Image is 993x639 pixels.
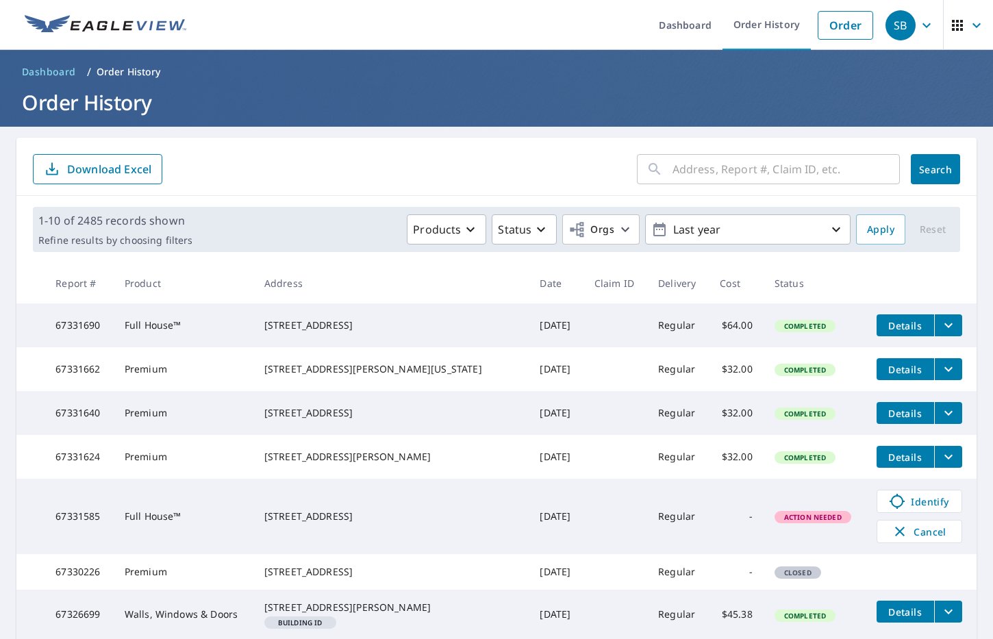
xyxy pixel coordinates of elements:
[877,402,934,424] button: detailsBtn-67331640
[45,590,114,639] td: 67326699
[16,61,81,83] a: Dashboard
[877,601,934,623] button: detailsBtn-67326699
[87,64,91,80] li: /
[776,568,820,577] span: Closed
[911,154,960,184] button: Search
[776,611,834,621] span: Completed
[498,221,531,238] p: Status
[934,358,962,380] button: filesDropdownBtn-67331662
[568,221,614,238] span: Orgs
[885,363,926,376] span: Details
[529,263,583,303] th: Date
[885,605,926,618] span: Details
[45,391,114,435] td: 67331640
[45,303,114,347] td: 67331690
[529,590,583,639] td: [DATE]
[673,150,900,188] input: Address, Report #, Claim ID, etc.
[776,512,850,522] span: Action Needed
[45,347,114,391] td: 67331662
[114,435,253,479] td: Premium
[934,446,962,468] button: filesDropdownBtn-67331624
[709,347,764,391] td: $32.00
[97,65,161,79] p: Order History
[583,263,647,303] th: Claim ID
[709,435,764,479] td: $32.00
[922,163,949,176] span: Search
[647,435,709,479] td: Regular
[885,319,926,332] span: Details
[45,435,114,479] td: 67331624
[22,65,76,79] span: Dashboard
[114,590,253,639] td: Walls, Windows & Doors
[709,263,764,303] th: Cost
[891,523,948,540] span: Cancel
[934,402,962,424] button: filesDropdownBtn-67331640
[264,510,518,523] div: [STREET_ADDRESS]
[647,479,709,554] td: Regular
[877,446,934,468] button: detailsBtn-67331624
[856,214,905,245] button: Apply
[776,321,834,331] span: Completed
[16,61,977,83] nav: breadcrumb
[885,493,953,510] span: Identify
[407,214,486,245] button: Products
[877,520,962,543] button: Cancel
[67,162,151,177] p: Download Excel
[114,303,253,347] td: Full House™
[45,479,114,554] td: 67331585
[709,590,764,639] td: $45.38
[529,435,583,479] td: [DATE]
[25,15,186,36] img: EV Logo
[529,479,583,554] td: [DATE]
[877,490,962,513] a: Identify
[264,406,518,420] div: [STREET_ADDRESS]
[709,391,764,435] td: $32.00
[776,453,834,462] span: Completed
[776,409,834,418] span: Completed
[764,263,866,303] th: Status
[16,88,977,116] h1: Order History
[647,303,709,347] td: Regular
[264,318,518,332] div: [STREET_ADDRESS]
[492,214,557,245] button: Status
[278,619,323,626] em: Building ID
[647,590,709,639] td: Regular
[38,234,192,247] p: Refine results by choosing filters
[776,365,834,375] span: Completed
[114,347,253,391] td: Premium
[818,11,873,40] a: Order
[885,10,916,40] div: SB
[709,554,764,590] td: -
[885,407,926,420] span: Details
[33,154,162,184] button: Download Excel
[529,554,583,590] td: [DATE]
[934,601,962,623] button: filesDropdownBtn-67326699
[645,214,851,245] button: Last year
[114,479,253,554] td: Full House™
[529,347,583,391] td: [DATE]
[562,214,640,245] button: Orgs
[253,263,529,303] th: Address
[45,554,114,590] td: 67330226
[877,358,934,380] button: detailsBtn-67331662
[114,391,253,435] td: Premium
[647,263,709,303] th: Delivery
[264,601,518,614] div: [STREET_ADDRESS][PERSON_NAME]
[877,314,934,336] button: detailsBtn-67331690
[114,554,253,590] td: Premium
[529,391,583,435] td: [DATE]
[867,221,894,238] span: Apply
[885,451,926,464] span: Details
[413,221,461,238] p: Products
[709,303,764,347] td: $64.00
[647,347,709,391] td: Regular
[264,565,518,579] div: [STREET_ADDRESS]
[934,314,962,336] button: filesDropdownBtn-67331690
[114,263,253,303] th: Product
[647,391,709,435] td: Regular
[38,212,192,229] p: 1-10 of 2485 records shown
[529,303,583,347] td: [DATE]
[709,479,764,554] td: -
[668,218,828,242] p: Last year
[264,362,518,376] div: [STREET_ADDRESS][PERSON_NAME][US_STATE]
